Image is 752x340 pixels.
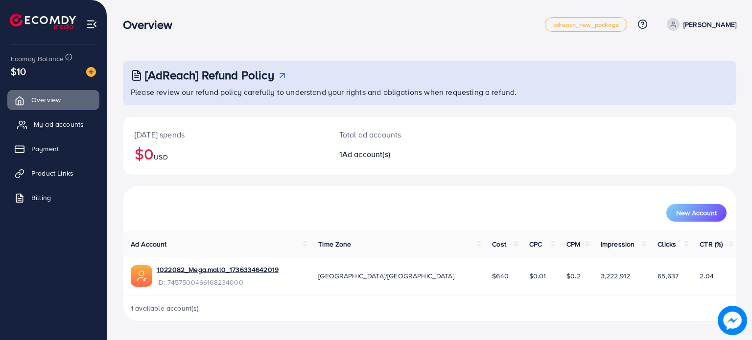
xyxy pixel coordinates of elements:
span: $0.2 [566,271,581,281]
a: Product Links [7,163,99,183]
a: My ad accounts [7,114,99,134]
span: 65,637 [658,271,679,281]
a: adreach_new_package [545,17,627,32]
a: 1022082_Mega.mall0_1736334642019 [157,265,279,274]
span: Ecomdy Balance [11,54,64,64]
span: New Account [676,209,717,216]
img: image [86,67,96,77]
span: Clicks [658,239,676,249]
span: USD [154,152,167,162]
h3: [AdReach] Refund Policy [145,68,274,82]
p: Please review our refund policy carefully to understand your rights and obligations when requesti... [131,86,730,98]
h3: Overview [123,18,180,32]
span: Payment [31,144,59,154]
span: 3,222,912 [601,271,630,281]
span: $640 [492,271,509,281]
span: My ad accounts [34,119,84,129]
span: $10 [11,64,26,78]
span: CPM [566,239,580,249]
span: Product Links [31,168,73,178]
button: New Account [666,204,727,222]
span: Time Zone [318,239,351,249]
span: CTR (%) [700,239,723,249]
span: adreach_new_package [553,22,619,28]
a: [PERSON_NAME] [663,18,736,31]
img: menu [86,19,97,30]
p: Total ad accounts [339,129,469,140]
span: Billing [31,193,51,203]
span: Ad account(s) [342,149,390,159]
span: 1 available account(s) [131,303,199,313]
a: Overview [7,90,99,110]
img: logo [10,14,76,29]
a: Payment [7,139,99,159]
span: Impression [601,239,635,249]
span: CPC [529,239,542,249]
span: ID: 7457500466168234000 [157,277,279,287]
span: Ad Account [131,239,167,249]
p: [DATE] spends [135,129,316,140]
img: ic-ads-acc.e4c84228.svg [131,265,152,287]
p: [PERSON_NAME] [683,19,736,30]
h2: $0 [135,144,316,163]
span: [GEOGRAPHIC_DATA]/[GEOGRAPHIC_DATA] [318,271,454,281]
span: $0.01 [529,271,546,281]
h2: 1 [339,150,469,159]
span: 2.04 [700,271,714,281]
span: Overview [31,95,61,105]
img: image [718,306,747,335]
a: Billing [7,188,99,207]
span: Cost [492,239,506,249]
